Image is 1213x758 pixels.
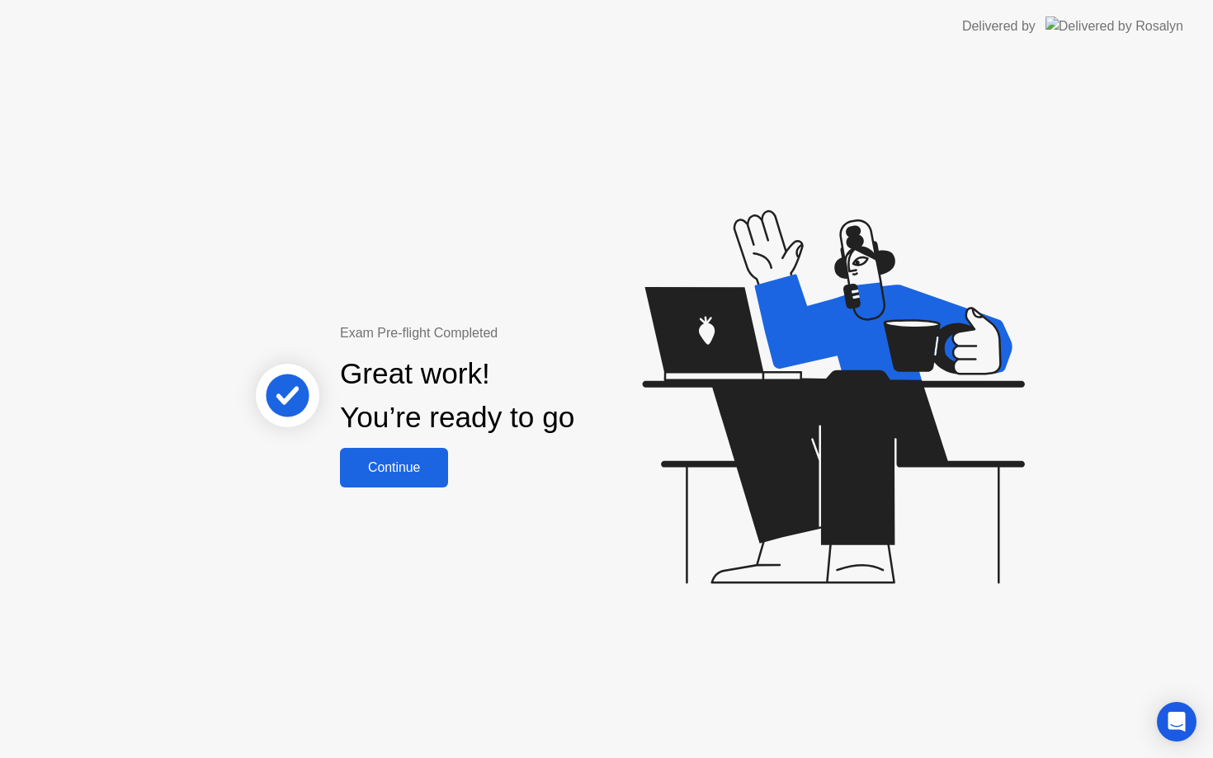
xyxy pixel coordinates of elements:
[345,460,443,475] div: Continue
[340,323,681,343] div: Exam Pre-flight Completed
[340,448,448,487] button: Continue
[1157,702,1196,742] div: Open Intercom Messenger
[340,352,574,440] div: Great work! You’re ready to go
[1045,16,1183,35] img: Delivered by Rosalyn
[962,16,1036,36] div: Delivered by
